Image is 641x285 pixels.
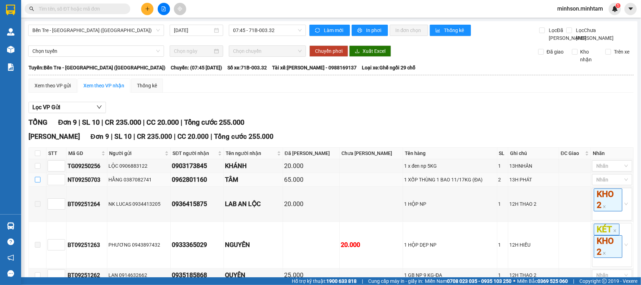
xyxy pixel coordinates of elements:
span: bar-chart [435,28,441,33]
button: file-add [158,3,170,15]
td: BT09251262 [67,268,107,282]
span: KÉT [594,224,620,235]
td: 0903173845 [171,159,224,173]
th: Chưa [PERSON_NAME] [340,148,403,159]
span: SL 10 [82,118,100,126]
img: solution-icon [7,63,14,71]
img: warehouse-icon [7,222,14,230]
span: message [7,270,14,277]
img: icon-new-feature [612,6,618,12]
span: Tổng cước 255.000 [184,118,244,126]
button: printerIn phơi [352,25,388,36]
div: BT09251262 [68,271,106,280]
span: Tổng cước 255.000 [214,132,274,141]
img: warehouse-icon [7,28,14,36]
div: TG09250256 [68,162,106,171]
div: NGUYÊN [225,240,281,250]
span: Tài xế: [PERSON_NAME] - 0988169137 [272,64,357,72]
span: Chuyến: (07:45 [DATE]) [171,64,222,72]
div: Thống kê [137,82,157,89]
div: NT09250703 [68,175,106,184]
button: Lọc VP Gửi [29,102,106,113]
span: Xuất Excel [363,47,385,55]
td: BT09251264 [67,187,107,222]
div: 1 XỐP THÙNG 1 BAO 11/17KG (ĐA) [404,176,496,184]
span: CC 20.000 [146,118,179,126]
span: Bến Tre - Sài Gòn (CN) [32,25,160,36]
strong: 0708 023 035 - 0935 103 250 [447,278,511,284]
div: 0935185868 [172,270,222,280]
span: notification [7,254,14,261]
div: 12H THAO 2 [509,200,558,208]
td: QUYÊN [224,268,283,282]
span: Đơn 9 [58,118,77,126]
th: Tên hàng [403,148,497,159]
div: 20.000 [284,199,339,209]
td: 0962801160 [171,173,224,187]
button: syncLàm mới [309,25,350,36]
span: close [603,252,606,255]
div: LỘC 0906883122 [108,162,169,170]
span: file-add [161,6,166,11]
span: 07:45 - 71B-003.32 [233,25,302,36]
span: Đã giao [544,48,566,56]
span: question-circle [7,238,14,245]
td: LAB AN LỘC [224,187,283,222]
span: | [133,132,135,141]
span: | [174,132,176,141]
span: | [111,132,113,141]
div: 13H PHÁT [509,176,558,184]
div: 13HNHÂN [509,162,558,170]
div: 1 [498,162,507,170]
div: BT09251264 [68,200,106,209]
span: KHO 2 [594,235,622,258]
span: [PERSON_NAME] [29,132,80,141]
td: 0936415875 [171,187,224,222]
td: TÂM [224,173,283,187]
div: 25.000 [284,270,339,280]
td: NGUYÊN [224,222,283,269]
th: SL [497,148,508,159]
td: TG09250256 [67,159,107,173]
td: KHÁNH [224,159,283,173]
sup: 1 [616,3,621,8]
button: Chuyển phơi [309,45,348,57]
span: | [78,118,80,126]
td: 0935185868 [171,268,224,282]
span: CR 235.000 [105,118,141,126]
span: Chọn chuyến [233,46,302,56]
div: KHÁNH [225,161,281,171]
div: TÂM [225,175,281,185]
td: NT09250703 [67,173,107,187]
span: search [29,6,34,11]
div: Xem theo VP gửi [34,82,71,89]
span: minhson.minhtam [552,4,609,13]
div: 12H THAO 2 [509,271,558,279]
strong: 0369 525 060 [538,278,568,284]
span: SĐT người nhận [172,149,216,157]
div: 20.000 [341,240,402,250]
div: 0962801160 [172,175,222,185]
div: 65.000 [284,175,339,185]
span: close [613,229,617,233]
span: Lọc Đã [PERSON_NAME] [546,26,587,42]
span: Lọc Chưa [PERSON_NAME] [573,26,615,42]
div: 0933365029 [172,240,222,250]
span: | [362,277,363,285]
button: caret-down [624,3,637,15]
span: Kho nhận [578,48,601,63]
span: SL 10 [114,132,132,141]
span: Người gửi [109,149,163,157]
img: logo-vxr [6,5,15,15]
button: aim [174,3,186,15]
span: Thống kê [444,26,465,34]
div: LAN 0914632662 [108,271,169,279]
span: TỔNG [29,118,48,126]
span: | [143,118,145,126]
div: 1 HỘP DẸP NP [404,241,496,249]
div: 1 HỘP NP [404,200,496,208]
div: NK LUCAS 0934413205 [108,200,169,208]
b: Tuyến: Bến Tre - [GEOGRAPHIC_DATA] ([GEOGRAPHIC_DATA]) [29,65,165,70]
span: ⚪️ [513,280,515,283]
input: Chọn ngày [174,47,213,55]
